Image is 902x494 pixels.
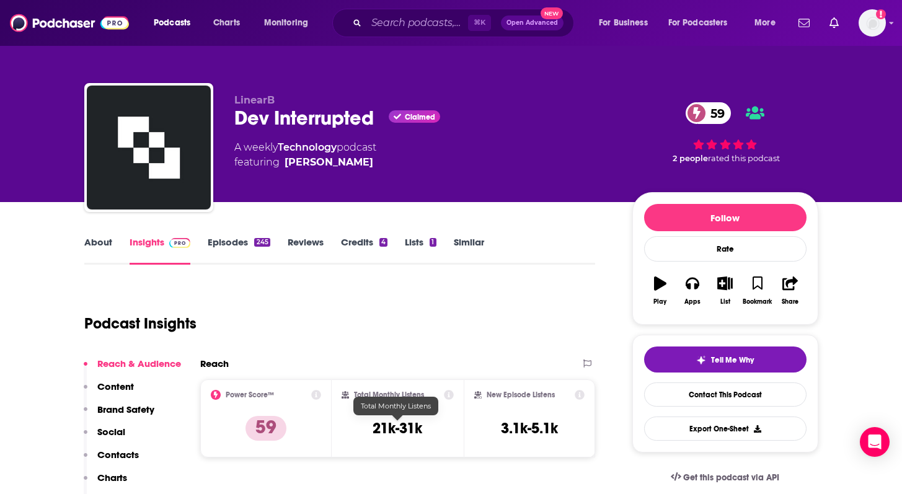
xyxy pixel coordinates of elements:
img: Dev Interrupted [87,86,211,210]
button: Play [644,268,676,313]
a: About [84,236,112,265]
button: Show profile menu [859,9,886,37]
span: Total Monthly Listens [361,402,431,410]
span: Open Advanced [506,20,558,26]
a: Lists1 [405,236,436,265]
button: Open AdvancedNew [501,15,564,30]
span: 2 people [673,154,708,163]
h2: Reach [200,358,229,369]
img: Podchaser - Follow, Share and Rate Podcasts [10,11,129,35]
a: Get this podcast via API [661,462,790,493]
a: Charts [205,13,247,33]
button: Apps [676,268,709,313]
button: Bookmark [741,268,774,313]
div: 1 [430,238,436,247]
div: Search podcasts, credits, & more... [344,9,586,37]
span: For Podcasters [668,14,728,32]
span: More [754,14,776,32]
a: Credits4 [341,236,387,265]
input: Search podcasts, credits, & more... [366,13,468,33]
div: 59 2 peoplerated this podcast [632,94,818,171]
a: Show notifications dropdown [825,12,844,33]
h2: New Episode Listens [487,390,555,399]
a: Conor Bronsdon [285,155,373,170]
span: featuring [234,155,376,170]
div: List [720,298,730,306]
svg: Add a profile image [876,9,886,19]
span: New [541,7,563,19]
div: 245 [254,238,270,247]
h2: Total Monthly Listens [354,390,424,399]
a: Technology [278,141,337,153]
button: open menu [590,13,663,33]
p: Contacts [97,449,139,461]
button: tell me why sparkleTell Me Why [644,346,807,373]
span: Claimed [405,114,435,120]
a: Contact This Podcast [644,382,807,407]
button: Social [84,426,125,449]
span: rated this podcast [708,154,780,163]
div: Share [782,298,798,306]
div: 4 [379,238,387,247]
a: Episodes245 [208,236,270,265]
span: Charts [213,14,240,32]
button: open menu [660,13,746,33]
button: Contacts [84,449,139,472]
span: ⌘ K [468,15,491,31]
div: Apps [684,298,701,306]
p: Social [97,426,125,438]
a: Similar [454,236,484,265]
button: open menu [145,13,206,33]
button: Export One-Sheet [644,417,807,441]
button: open menu [255,13,324,33]
button: List [709,268,741,313]
a: 59 [686,102,731,124]
button: Follow [644,204,807,231]
h1: Podcast Insights [84,314,197,333]
span: Get this podcast via API [683,472,779,483]
p: Brand Safety [97,404,154,415]
span: For Business [599,14,648,32]
a: InsightsPodchaser Pro [130,236,191,265]
p: 59 [245,416,286,441]
span: Podcasts [154,14,190,32]
button: open menu [746,13,791,33]
p: Reach & Audience [97,358,181,369]
span: Logged in as biancagorospe [859,9,886,37]
span: 59 [698,102,731,124]
a: Show notifications dropdown [794,12,815,33]
p: Charts [97,472,127,483]
button: Content [84,381,134,404]
a: Reviews [288,236,324,265]
button: Brand Safety [84,404,154,426]
button: Share [774,268,806,313]
h2: Power Score™ [226,390,274,399]
span: Tell Me Why [711,355,754,365]
img: tell me why sparkle [696,355,706,365]
span: Monitoring [264,14,308,32]
div: Rate [644,236,807,262]
h3: 21k-31k [373,419,422,438]
div: Play [653,298,666,306]
img: User Profile [859,9,886,37]
button: Reach & Audience [84,358,181,381]
p: Content [97,381,134,392]
div: Bookmark [743,298,772,306]
h3: 3.1k-5.1k [501,419,558,438]
div: A weekly podcast [234,140,376,170]
span: LinearB [234,94,275,106]
div: Open Intercom Messenger [860,427,890,457]
img: Podchaser Pro [169,238,191,248]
